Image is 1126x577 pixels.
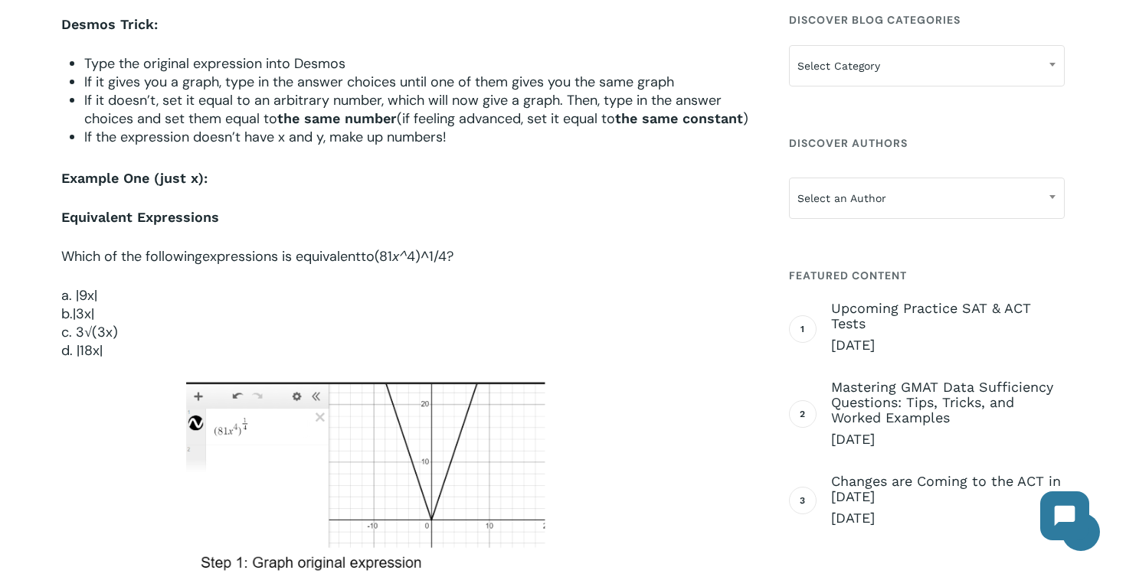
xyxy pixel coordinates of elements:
span: Changes are Coming to the ACT in [DATE] [831,474,1065,504]
span: 4 [407,247,415,266]
span: Select Category [789,45,1065,86]
span: [DATE] [831,509,1065,527]
b: the same number [277,110,397,126]
iframe: Chatbot [1025,476,1105,556]
span: If it gives you a graph, type in the answer choices until one of them gives you the same graph [84,73,674,91]
span: )^ [415,247,429,266]
span: ? [447,247,453,266]
span: Mastering GMAT Data Sufficiency Questions: Tips, Tricks, and Worked Examples [831,380,1065,425]
span: If it doesn’t, set it equal to an arbitrary number, which will now give a graph. Then, type in th... [84,91,722,128]
span: (if feeling advanced, set it equal to [397,109,615,128]
b: the same constant [615,110,743,126]
span: ) [743,109,748,128]
h4: Featured Content [789,262,1065,289]
span: a. |9x| [61,286,97,305]
span: b.|3x| [61,305,94,323]
span: [DATE] [831,336,1065,354]
a: Upcoming Practice SAT & ACT Tests [DATE] [831,301,1065,354]
span: expressions is equivalent [202,247,361,266]
span: Upcoming Practice SAT & ACT Tests [831,301,1065,331]
span: (81 [375,247,392,266]
p: c. 3√(3x) [61,286,748,360]
span: to [361,247,375,266]
span: Select an Author [789,178,1065,219]
span: d. |18x| [61,341,103,360]
a: Mastering GMAT Data Sufficiency Questions: Tips, Tricks, and Worked Examples [DATE] [831,380,1065,448]
h4: Discover Blog Categories [789,6,1065,34]
span: Select Category [790,50,1064,82]
b: Equivalent Expressions [61,209,219,225]
span: Select an Author [790,182,1064,214]
span: 1/4 [429,247,447,266]
span: [DATE] [831,430,1065,448]
span: Type the original expression into Desmos [84,54,345,73]
span: If the expression doesn’t have x and y, make up numbers! [84,128,447,146]
b: Desmos Trick: [61,16,158,32]
strong: Example One (just x): [61,170,208,186]
span: x^ [392,248,407,264]
span: Which of the following [61,247,202,266]
h4: Discover Authors [789,129,1065,157]
a: Changes are Coming to the ACT in [DATE] [DATE] [831,474,1065,527]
